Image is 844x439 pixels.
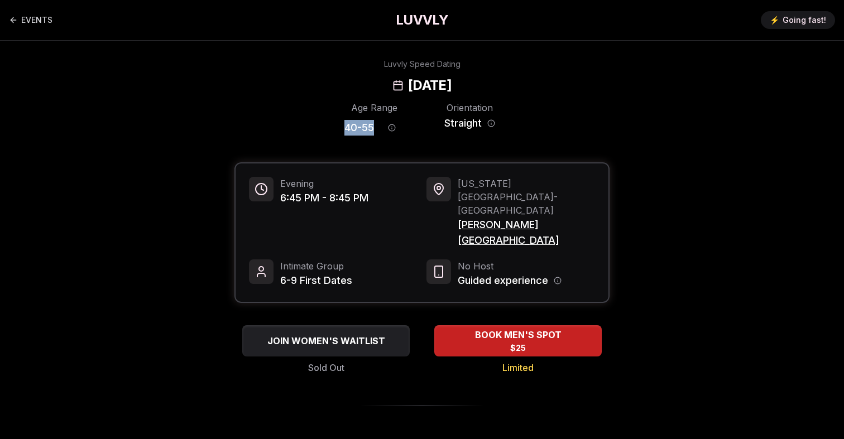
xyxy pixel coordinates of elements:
span: [PERSON_NAME][GEOGRAPHIC_DATA] [458,217,595,248]
span: JOIN WOMEN'S WAITLIST [265,334,387,348]
span: 6-9 First Dates [280,273,352,288]
div: Orientation [440,101,500,114]
button: Host information [554,277,562,284]
span: Straight [444,115,482,131]
button: Orientation information [487,119,495,127]
span: ⚡️ [770,15,779,26]
span: Sold Out [308,361,344,374]
span: Evening [280,177,368,190]
span: BOOK MEN'S SPOT [473,328,564,341]
h2: [DATE] [408,76,452,94]
span: No Host [458,259,562,273]
a: Back to events [9,9,52,31]
span: 40 - 55 [344,120,374,136]
button: BOOK MEN'S SPOT - Limited [434,325,602,356]
a: LUVVLY [396,11,448,29]
span: [US_STATE][GEOGRAPHIC_DATA] - [GEOGRAPHIC_DATA] [458,177,595,217]
span: Limited [502,361,534,374]
span: Intimate Group [280,259,352,273]
span: $25 [510,342,526,354]
div: Age Range [344,101,404,114]
span: Going fast! [783,15,826,26]
button: JOIN WOMEN'S WAITLIST - Sold Out [242,325,410,356]
span: Guided experience [458,273,548,288]
span: 6:45 PM - 8:45 PM [280,190,368,206]
div: Luvvly Speed Dating [384,59,461,70]
button: Age range information [380,115,404,140]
